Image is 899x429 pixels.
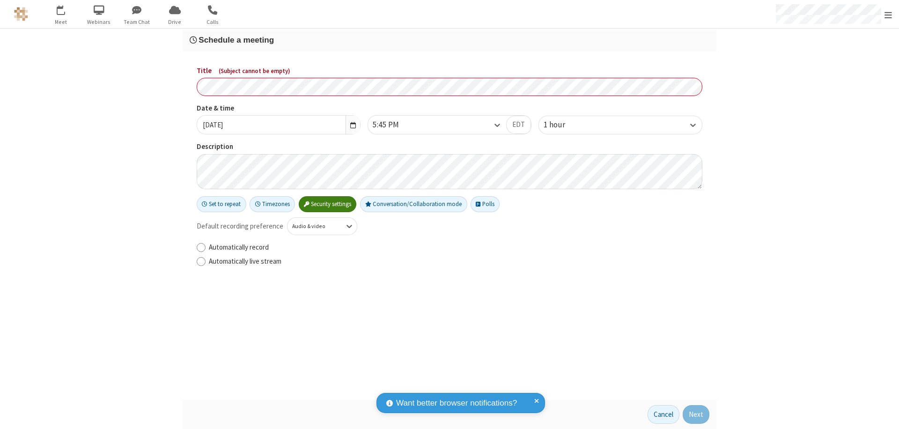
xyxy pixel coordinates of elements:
div: 1 hour [544,119,581,131]
div: Audio & video [292,222,337,230]
label: Automatically live stream [209,256,702,267]
span: ( Subject cannot be empty ) [219,67,290,75]
img: QA Selenium DO NOT DELETE OR CHANGE [14,7,28,21]
span: Drive [157,18,192,26]
button: EDT [506,116,531,134]
span: Webinars [81,18,117,26]
button: Set to repeat [197,196,246,212]
label: Date & time [197,103,361,114]
span: Default recording preference [197,221,283,232]
div: 5:45 PM [373,119,415,131]
span: Calls [195,18,230,26]
label: Automatically record [209,242,702,253]
span: Team Chat [119,18,155,26]
button: Cancel [648,405,679,424]
iframe: Chat [876,405,892,422]
button: Conversation/Collaboration mode [360,196,467,212]
span: Want better browser notifications? [396,397,517,409]
button: Security settings [299,196,357,212]
button: Next [683,405,709,424]
button: Polls [471,196,500,212]
div: 2 [63,5,69,12]
label: Description [197,141,702,152]
span: Meet [44,18,79,26]
button: Timezones [250,196,295,212]
span: Schedule a meeting [199,35,274,44]
label: Title [197,66,702,76]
